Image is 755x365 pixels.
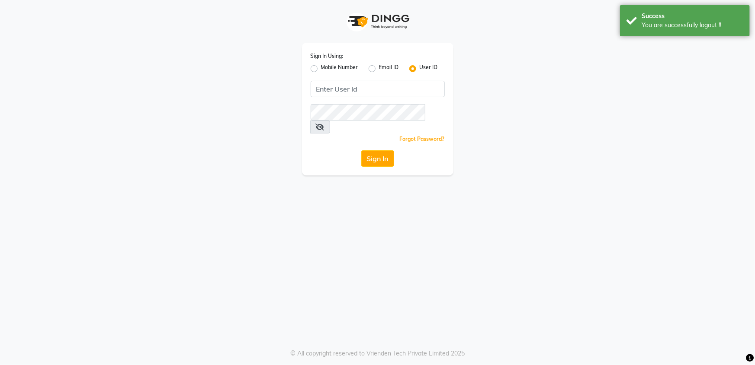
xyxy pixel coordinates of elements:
label: Mobile Number [321,63,358,74]
button: Sign In [361,150,394,167]
a: Forgot Password? [400,136,445,142]
input: Username [311,81,445,97]
div: Success [642,12,743,21]
label: Sign In Using: [311,52,344,60]
div: You are successfully logout !! [642,21,743,30]
img: logo1.svg [343,9,412,34]
label: Email ID [379,63,399,74]
label: User ID [420,63,438,74]
input: Username [311,104,425,121]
